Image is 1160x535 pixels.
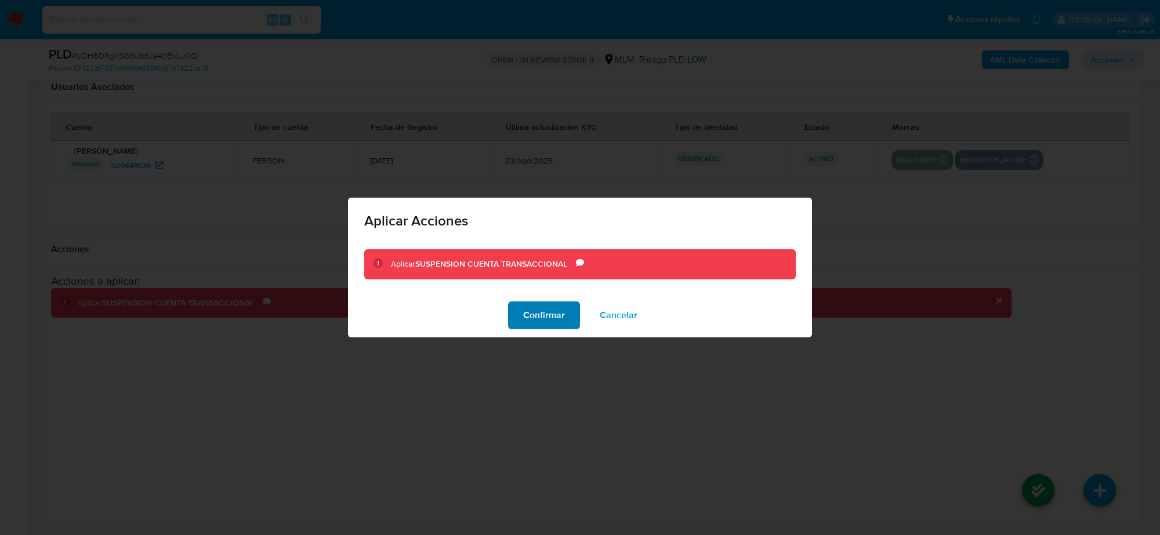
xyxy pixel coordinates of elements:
[391,259,576,270] div: Aplicar
[585,301,652,329] button: Cancelar
[508,301,580,329] button: Confirmar
[415,258,567,270] b: SUSPENSION CUENTA TRANSACCIONAL
[523,303,565,328] span: Confirmar
[364,214,796,228] span: Aplicar Acciones
[600,303,637,328] span: Cancelar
